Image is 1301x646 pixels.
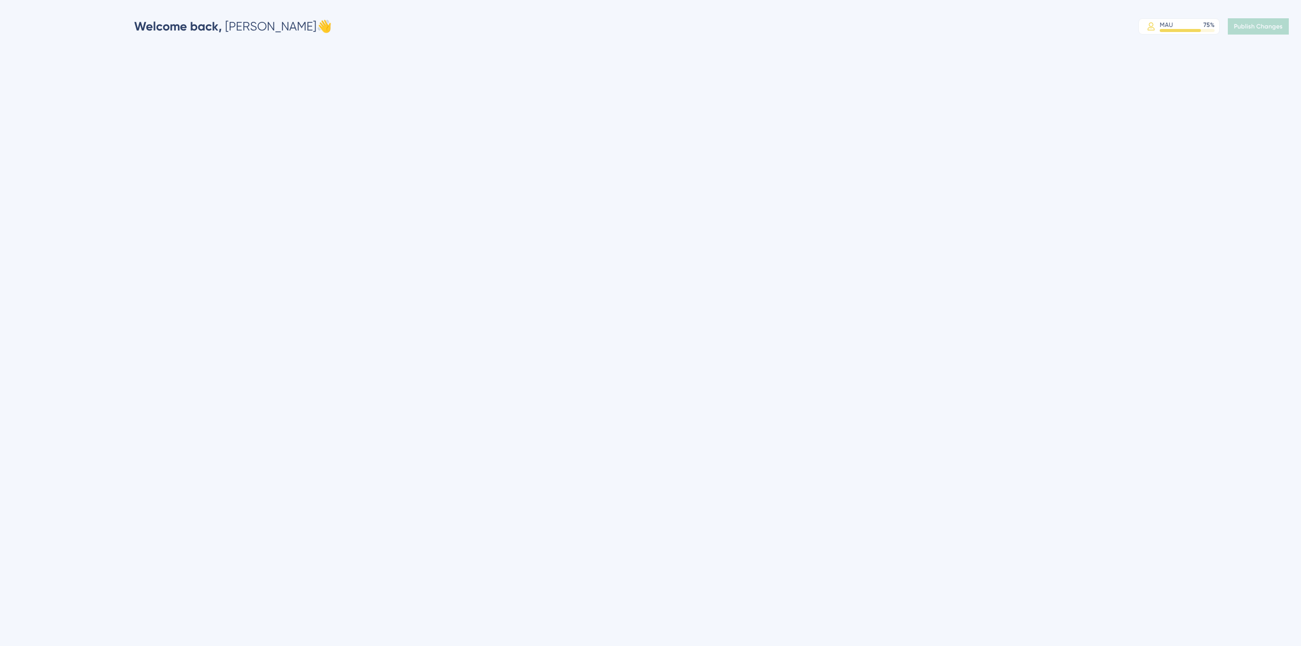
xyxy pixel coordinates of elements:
div: 75 % [1203,21,1215,29]
div: MAU [1160,21,1173,29]
div: [PERSON_NAME] 👋 [134,18,332,35]
span: Welcome back, [134,19,222,34]
button: Publish Changes [1228,18,1289,35]
span: Publish Changes [1234,22,1283,30]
